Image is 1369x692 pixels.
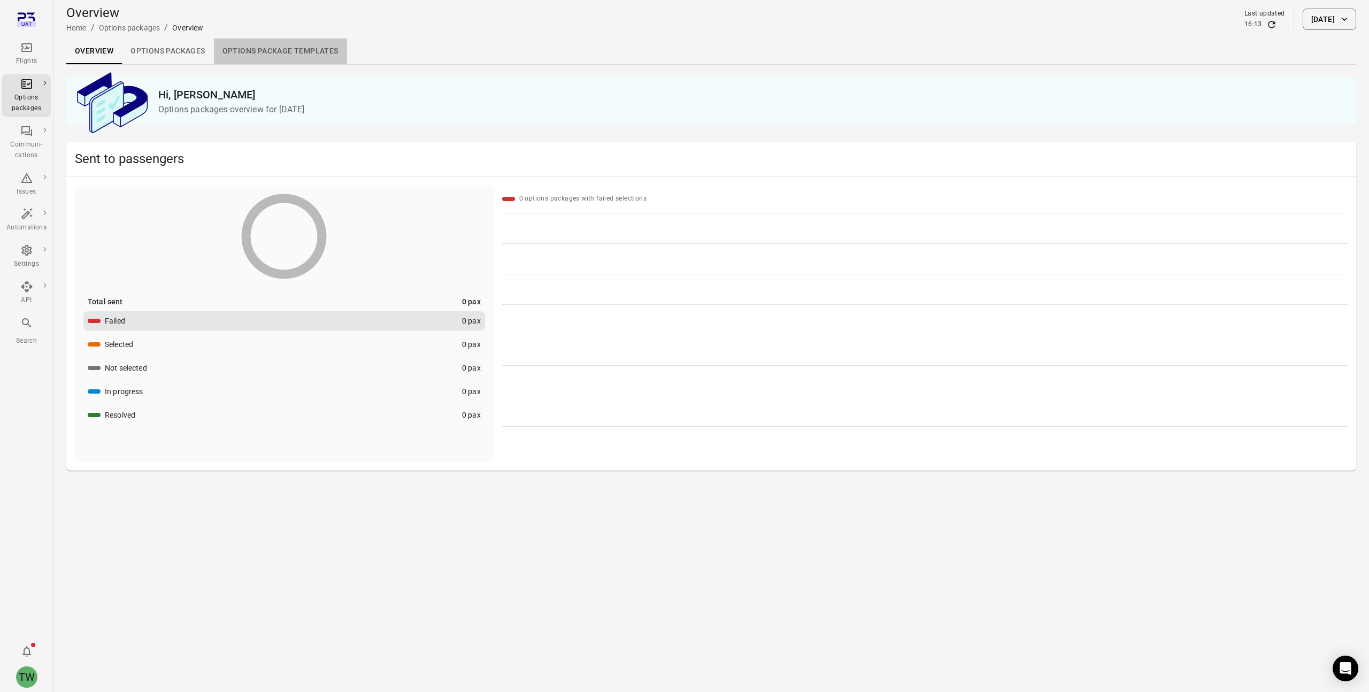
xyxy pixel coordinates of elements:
[66,4,204,21] h1: Overview
[6,56,47,67] div: Flights
[6,259,47,270] div: Settings
[6,336,47,347] div: Search
[1303,9,1356,30] button: [DATE]
[462,386,481,397] div: 0 pax
[105,386,143,397] div: In progress
[1244,19,1262,30] div: 16:13
[462,339,481,350] div: 0 pax
[88,296,123,307] div: Total sent
[172,22,203,33] div: Overview
[99,24,160,32] a: Options packages
[83,335,485,354] button: Selected0 pax
[462,410,481,420] div: 0 pax
[75,150,1348,167] h2: Sent to passengers
[105,316,125,326] div: Failed
[6,187,47,197] div: Issues
[2,168,51,201] a: Issues
[12,662,42,692] button: Tony Wang
[122,39,213,64] a: Options packages
[6,295,47,306] div: API
[214,39,347,64] a: Options package Templates
[66,39,1356,64] div: Local navigation
[83,382,485,401] button: In progress0 pax
[6,222,47,233] div: Automations
[2,121,51,164] a: Communi-cations
[1333,656,1358,681] div: Open Intercom Messenger
[2,74,51,117] a: Options packages
[1266,19,1277,30] button: Refresh data
[158,103,1348,116] p: Options packages overview for [DATE]
[105,339,133,350] div: Selected
[105,363,147,373] div: Not selected
[2,241,51,273] a: Settings
[83,405,485,425] button: Resolved0 pax
[66,24,87,32] a: Home
[105,410,135,420] div: Resolved
[66,21,204,34] nav: Breadcrumbs
[462,363,481,373] div: 0 pax
[2,204,51,236] a: Automations
[66,39,122,64] a: Overview
[2,38,51,70] a: Flights
[1244,9,1285,19] div: Last updated
[519,194,647,204] div: 0 options packages with failed selections
[91,21,95,34] li: /
[6,93,47,114] div: Options packages
[462,316,481,326] div: 0 pax
[16,641,37,662] button: Notifications
[83,358,485,378] button: Not selected0 pax
[158,86,1348,103] h2: Hi, [PERSON_NAME]
[6,140,47,161] div: Communi-cations
[462,296,481,307] div: 0 pax
[83,311,485,330] button: Failed0 pax
[2,313,51,349] button: Search
[2,277,51,309] a: API
[16,666,37,688] div: TW
[164,21,168,34] li: /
